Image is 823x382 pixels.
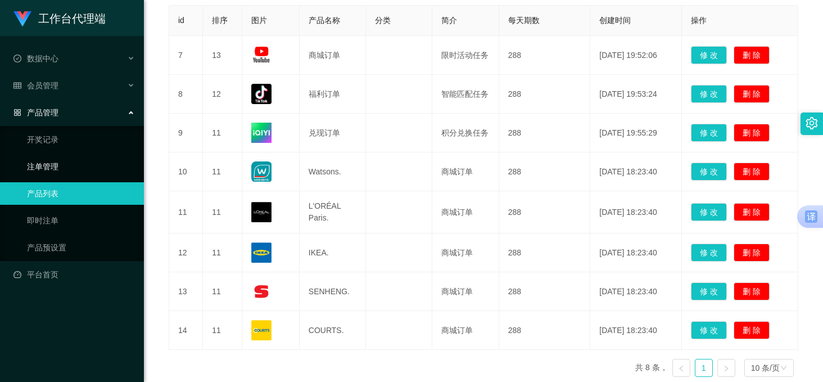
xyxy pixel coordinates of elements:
[734,85,770,103] button: 删 除
[499,311,591,350] td: 288
[27,155,135,178] a: 注单管理
[13,14,106,23] a: 工作台代理端
[691,16,707,25] span: 操作
[432,311,499,350] td: 商城订单
[13,109,21,116] i: 图标: appstore-o
[499,36,591,75] td: 288
[734,124,770,142] button: 删 除
[734,282,770,300] button: 删 除
[499,75,591,114] td: 288
[590,36,682,75] td: [DATE] 19:52:06
[635,359,668,377] li: 共 8 条，
[432,272,499,311] td: 商城订单
[499,233,591,272] td: 288
[691,85,727,103] button: 修 改
[590,233,682,272] td: [DATE] 18:23:40
[590,272,682,311] td: [DATE] 18:23:40
[734,203,770,221] button: 删 除
[734,321,770,339] button: 删 除
[590,75,682,114] td: [DATE] 19:53:24
[169,114,203,152] td: 9
[27,236,135,259] a: 产品预设置
[251,16,267,25] span: 图片
[432,233,499,272] td: 商城订单
[734,244,770,262] button: 删 除
[590,311,682,350] td: [DATE] 18:23:40
[691,124,727,142] button: 修 改
[691,244,727,262] button: 修 改
[309,16,340,25] span: 产品名称
[508,16,540,25] span: 每天期数
[300,114,366,152] td: 兑现订单
[432,191,499,233] td: 商城订单
[203,233,242,272] td: 11
[734,46,770,64] button: 删 除
[432,114,499,152] td: 积分兑换任务
[169,152,203,191] td: 10
[599,16,631,25] span: 创建时间
[251,123,272,143] img: 68a4832a773e8.png
[169,36,203,75] td: 7
[695,359,712,376] a: 1
[178,16,184,25] span: id
[590,152,682,191] td: [DATE] 18:23:40
[678,365,685,372] i: 图标: left
[203,191,242,233] td: 11
[169,311,203,350] td: 14
[300,152,366,191] td: Watsons.
[27,182,135,205] a: 产品列表
[300,233,366,272] td: IKEA.
[717,359,735,377] li: 下一页
[251,320,272,340] img: 68176f9e1526a.png
[499,191,591,233] td: 288
[13,108,58,117] span: 产品管理
[590,114,682,152] td: [DATE] 19:55:29
[499,152,591,191] td: 288
[432,75,499,114] td: 智能匹配任务
[38,1,106,37] h1: 工作台代理端
[432,152,499,191] td: 商城订单
[169,272,203,311] td: 13
[251,202,272,222] img: 68176c60d0f9a.png
[499,114,591,152] td: 288
[300,191,366,233] td: L'ORÉAL Paris.
[734,163,770,181] button: 删 除
[806,117,818,129] i: 图标: setting
[300,311,366,350] td: COURTS.
[375,16,391,25] span: 分类
[169,191,203,233] td: 11
[13,81,58,90] span: 会员管理
[13,263,135,286] a: 图标: dashboard平台首页
[27,209,135,232] a: 即时注单
[499,272,591,311] td: 288
[432,36,499,75] td: 限时活动任务
[691,321,727,339] button: 修 改
[27,128,135,151] a: 开奖记录
[672,359,690,377] li: 上一页
[691,282,727,300] button: 修 改
[300,272,366,311] td: SENHENG.
[203,114,242,152] td: 11
[695,359,713,377] li: 1
[203,272,242,311] td: 11
[441,16,457,25] span: 简介
[300,75,366,114] td: 福利订单
[723,365,730,372] i: 图标: right
[251,45,272,65] img: 68a482f25dc63.jpg
[203,152,242,191] td: 11
[13,82,21,89] i: 图标: table
[13,55,21,62] i: 图标: check-circle-o
[13,54,58,63] span: 数据中心
[251,281,272,302] img: 68176f62e0d74.png
[169,75,203,114] td: 8
[300,36,366,75] td: 商城订单
[169,233,203,272] td: 12
[203,311,242,350] td: 11
[780,365,787,372] i: 图标: down
[251,84,272,104] img: 68a4832333a27.png
[691,46,727,64] button: 修 改
[691,203,727,221] button: 修 改
[203,36,242,75] td: 13
[251,242,272,263] img: 68176ef633d27.png
[691,163,727,181] button: 修 改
